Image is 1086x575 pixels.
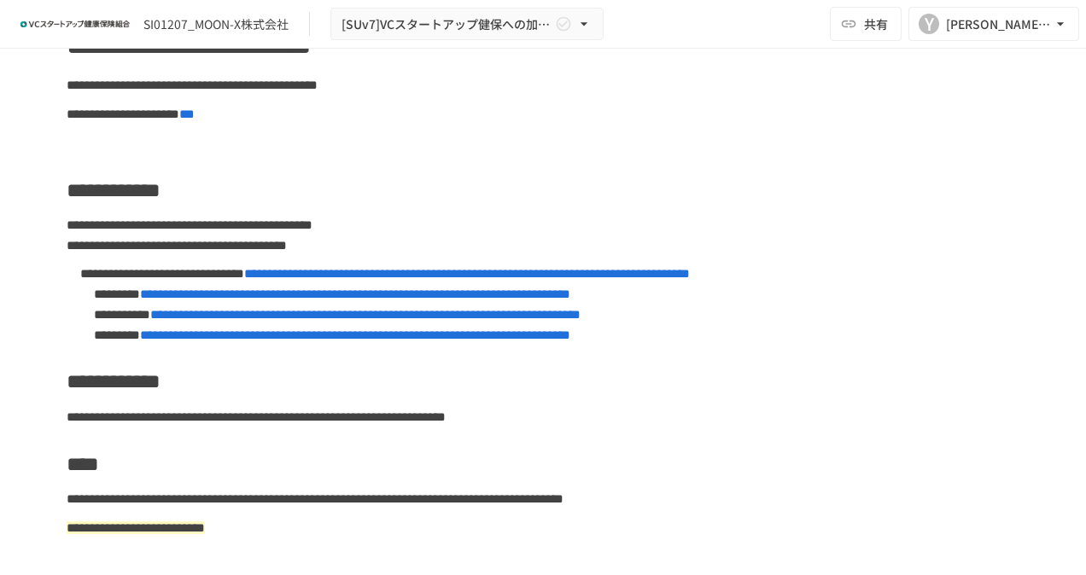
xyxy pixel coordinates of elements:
div: [PERSON_NAME][EMAIL_ADDRESS][DOMAIN_NAME] [946,14,1052,35]
button: 共有 [830,7,902,41]
img: ZDfHsVrhrXUoWEWGWYf8C4Fv4dEjYTEDCNvmL73B7ox [20,10,130,38]
div: SI01207_MOON-X株式会社 [143,15,289,33]
div: Y [919,14,939,34]
button: [SUv7]VCスタートアップ健保への加入申請手続き [330,8,604,41]
span: 共有 [864,15,888,33]
span: [SUv7]VCスタートアップ健保への加入申請手続き [342,14,552,35]
button: Y[PERSON_NAME][EMAIL_ADDRESS][DOMAIN_NAME] [908,7,1079,41]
